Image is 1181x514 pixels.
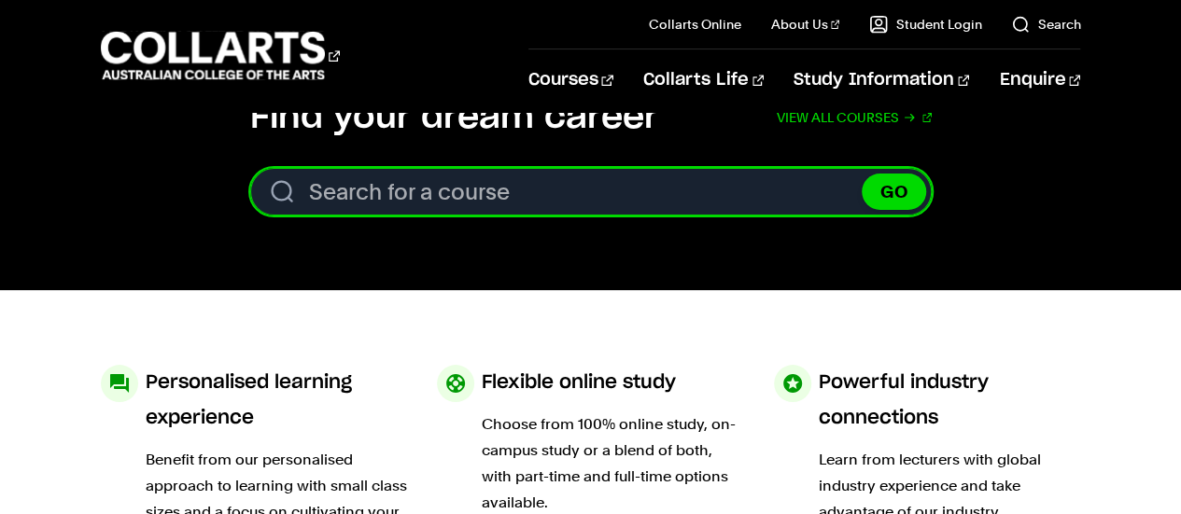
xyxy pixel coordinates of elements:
a: Collarts Life [643,49,764,111]
h3: Flexible online study [482,365,676,400]
input: Search for a course [250,168,932,215]
a: Search [1011,15,1080,34]
a: Courses [528,49,613,111]
h3: Personalised learning experience [146,365,408,436]
a: View all courses [777,97,932,138]
a: Collarts Online [649,15,741,34]
a: Enquire [999,49,1080,111]
a: Study Information [794,49,969,111]
a: About Us [771,15,840,34]
button: GO [862,174,926,210]
a: Student Login [869,15,981,34]
h3: Powerful industry connections [819,365,1081,436]
form: Search [250,168,932,215]
div: Go to homepage [101,29,340,82]
h2: Find your dream career [250,97,658,138]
